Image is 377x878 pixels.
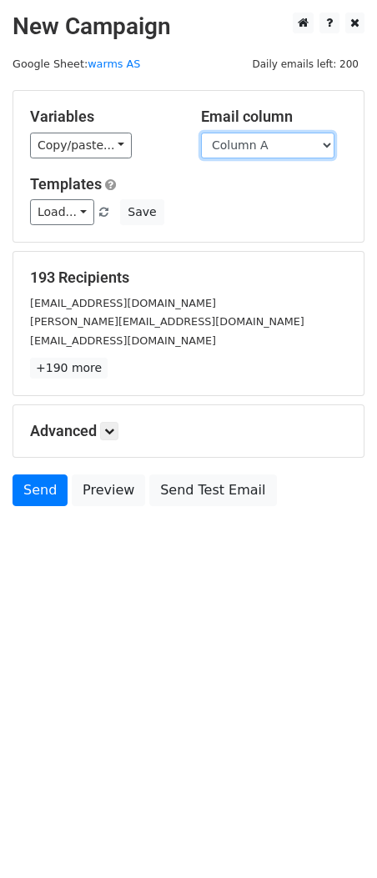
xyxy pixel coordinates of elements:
[30,268,347,287] h5: 193 Recipients
[30,315,304,328] small: [PERSON_NAME][EMAIL_ADDRESS][DOMAIN_NAME]
[88,58,140,70] a: warms AS
[246,55,364,73] span: Daily emails left: 200
[13,13,364,41] h2: New Campaign
[13,474,68,506] a: Send
[120,199,163,225] button: Save
[30,108,176,126] h5: Variables
[201,108,347,126] h5: Email column
[30,334,216,347] small: [EMAIL_ADDRESS][DOMAIN_NAME]
[30,199,94,225] a: Load...
[246,58,364,70] a: Daily emails left: 200
[30,297,216,309] small: [EMAIL_ADDRESS][DOMAIN_NAME]
[13,58,140,70] small: Google Sheet:
[149,474,276,506] a: Send Test Email
[30,133,132,158] a: Copy/paste...
[30,358,108,379] a: +190 more
[30,422,347,440] h5: Advanced
[72,474,145,506] a: Preview
[30,175,102,193] a: Templates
